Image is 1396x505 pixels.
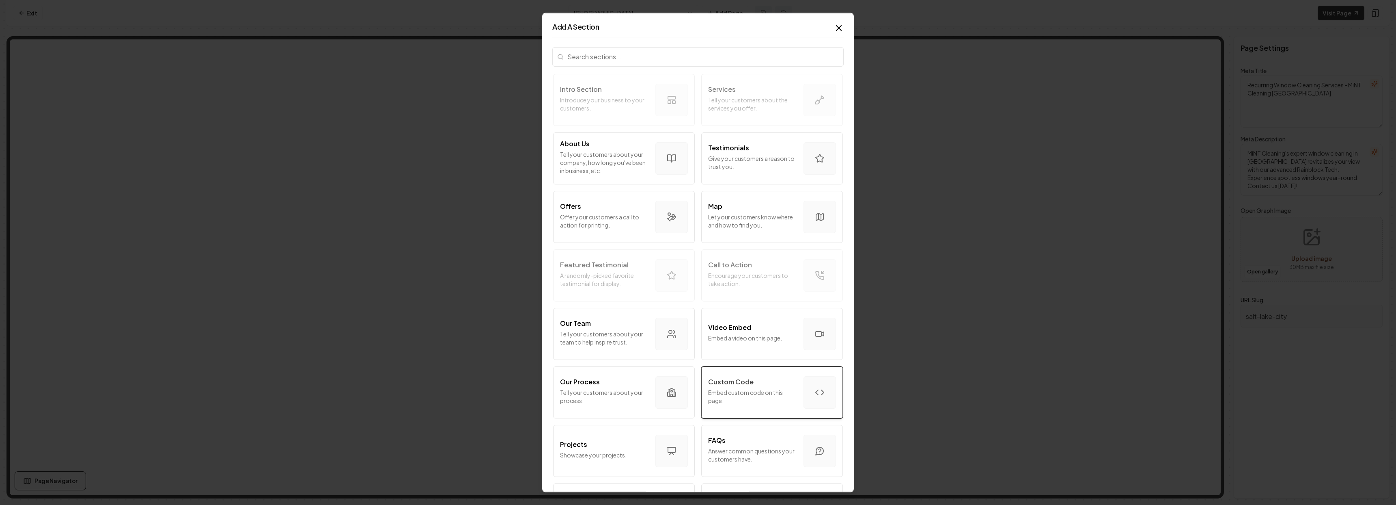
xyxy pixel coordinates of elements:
[560,439,587,449] p: Projects
[701,308,843,360] button: Video EmbedEmbed a video on this page.
[553,366,695,418] button: Our ProcessTell your customers about your process.
[708,435,726,445] p: FAQs
[552,47,844,66] input: Search sections...
[560,139,590,148] p: About Us
[708,143,749,152] p: Testimonials
[553,425,695,477] button: ProjectsShowcase your projects.
[560,201,581,211] p: Offers
[708,154,797,170] p: Give your customers a reason to trust you.
[560,388,649,404] p: Tell your customers about your process.
[560,451,649,459] p: Showcase your projects.
[708,201,722,211] p: Map
[560,150,649,174] p: Tell your customers about your company, how long you've been in business, etc.
[708,322,751,332] p: Video Embed
[708,334,797,342] p: Embed a video on this page.
[701,191,843,243] button: MapLet your customers know where and how to find you.
[708,388,797,404] p: Embed custom code on this page.
[560,212,649,229] p: Offer your customers a call to action for printing.
[701,366,843,418] button: Custom CodeEmbed custom code on this page.
[552,23,844,30] h2: Add A Section
[708,377,754,386] p: Custom Code
[708,446,797,463] p: Answer common questions your customers have.
[560,329,649,346] p: Tell your customers about your team to help inspire trust.
[560,377,600,386] p: Our Process
[701,425,843,477] button: FAQsAnswer common questions your customers have.
[553,132,695,184] button: About UsTell your customers about your company, how long you've been in business, etc.
[560,318,591,328] p: Our Team
[701,132,843,184] button: TestimonialsGive your customers a reason to trust you.
[708,212,797,229] p: Let your customers know where and how to find you.
[553,308,695,360] button: Our TeamTell your customers about your team to help inspire trust.
[553,191,695,243] button: OffersOffer your customers a call to action for printing.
